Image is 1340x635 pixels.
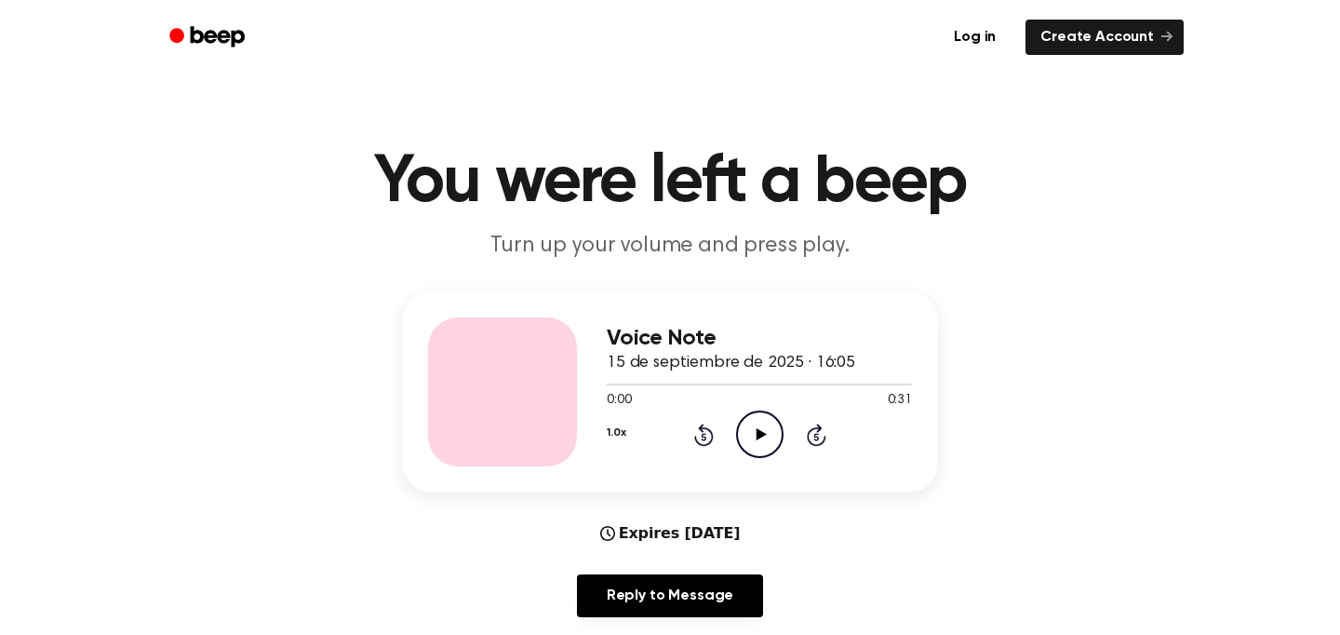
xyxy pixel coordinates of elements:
h1: You were left a beep [194,149,1146,216]
a: Log in [935,16,1014,59]
a: Create Account [1025,20,1184,55]
button: 1.0x [607,417,625,449]
a: Beep [156,20,261,56]
p: Turn up your volume and press play. [313,231,1027,262]
div: Expires [DATE] [600,522,741,545]
span: 0:00 [607,391,631,411]
span: 15 de septiembre de 2025 · 16:05 [607,355,855,372]
a: Reply to Message [577,574,763,617]
h3: Voice Note [607,326,912,351]
span: 0:31 [888,391,912,411]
